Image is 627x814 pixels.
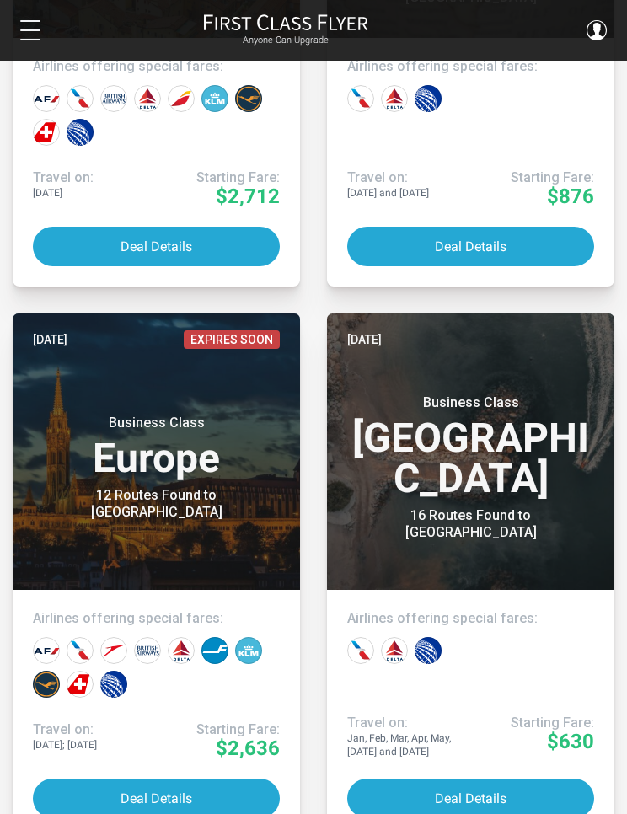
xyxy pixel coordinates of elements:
button: Deal Details [33,227,280,266]
div: KLM [235,637,262,664]
small: Business Class [366,394,576,411]
h3: Europe [33,415,280,479]
h4: Airlines offering special fares: [33,58,280,75]
button: Deal Details [347,227,594,266]
div: American Airlines [347,637,374,664]
div: United [100,671,127,698]
span: Expires Soon [184,330,280,349]
img: First Class Flyer [203,13,368,31]
time: [DATE] [33,330,67,349]
div: Delta Airlines [168,637,195,664]
div: 16 Routes Found to [GEOGRAPHIC_DATA] [366,507,576,541]
div: Lufthansa [235,85,262,112]
div: United [415,85,442,112]
div: Air France [33,85,60,112]
a: First Class FlyerAnyone Can Upgrade [203,13,368,47]
div: KLM [201,85,228,112]
h4: Airlines offering special fares: [33,610,280,627]
div: Air France [33,637,60,664]
h4: Airlines offering special fares: [347,610,594,627]
div: United [67,119,94,146]
small: Business Class [51,415,262,431]
div: British Airways [134,637,161,664]
div: American Airlines [347,85,374,112]
div: Delta Airlines [381,85,408,112]
div: 12 Routes Found to [GEOGRAPHIC_DATA] [51,487,262,521]
div: Delta Airlines [134,85,161,112]
div: British Airways [100,85,127,112]
h4: Airlines offering special fares: [347,58,594,75]
div: American Airlines [67,85,94,112]
div: Swiss [67,671,94,698]
div: Finnair [201,637,228,664]
div: Lufthansa [33,671,60,698]
div: Swiss [33,119,60,146]
div: United [415,637,442,664]
div: American Airlines [67,637,94,664]
h3: [GEOGRAPHIC_DATA] [347,394,594,499]
div: Iberia [168,85,195,112]
time: [DATE] [347,330,382,349]
div: Austrian Airlines‎ [100,637,127,664]
small: Anyone Can Upgrade [203,35,368,46]
div: Delta Airlines [381,637,408,664]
